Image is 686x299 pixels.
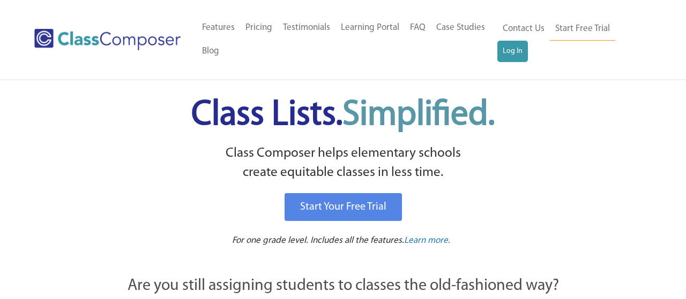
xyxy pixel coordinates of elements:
[497,17,550,41] a: Contact Us
[405,16,431,40] a: FAQ
[197,16,497,63] nav: Header Menu
[68,144,618,183] p: Class Composer helps elementary schools create equitable classes in less time.
[34,29,181,50] img: Class Composer
[240,16,278,40] a: Pricing
[300,202,386,212] span: Start Your Free Trial
[335,16,405,40] a: Learning Portal
[497,41,528,62] a: Log In
[70,274,616,298] p: Are you still assigning students to classes the old-fashioned way?
[285,193,402,221] a: Start Your Free Trial
[497,17,644,62] nav: Header Menu
[404,234,450,248] a: Learn more.
[404,236,450,245] span: Learn more.
[197,16,240,40] a: Features
[431,16,490,40] a: Case Studies
[191,98,495,133] span: Class Lists.
[278,16,335,40] a: Testimonials
[342,98,495,133] span: Simplified.
[550,17,615,41] a: Start Free Trial
[197,40,225,63] a: Blog
[232,236,404,245] span: For one grade level. Includes all the features.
